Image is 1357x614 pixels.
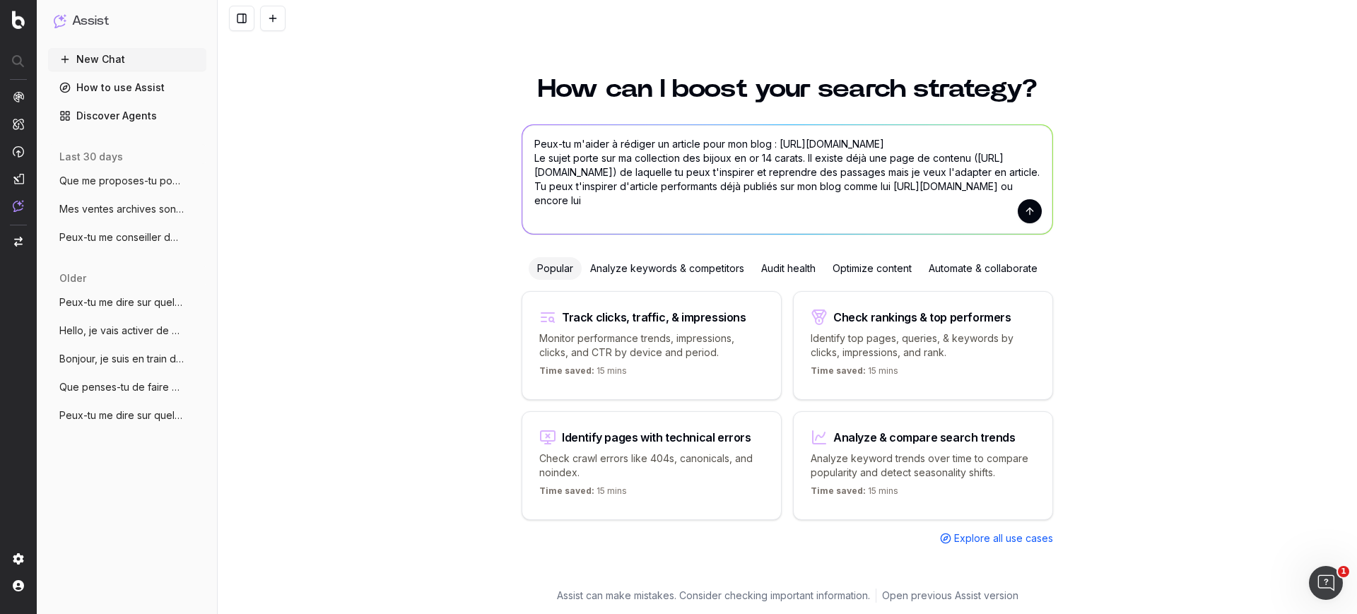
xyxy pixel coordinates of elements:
img: Activation [13,146,24,158]
img: Intelligence [13,118,24,130]
span: Peux-tu me dire sur quels mots clés auto [59,408,184,423]
a: Explore all use cases [940,531,1053,545]
p: 15 mins [539,485,627,502]
a: Discover Agents [48,105,206,127]
span: 1 [1338,566,1349,577]
button: New Chat [48,48,206,71]
span: Que me proposes-tu pour améliorer mon ar [59,174,184,188]
div: Track clicks, traffic, & impressions [562,312,746,323]
img: Assist [13,200,24,212]
p: 15 mins [811,485,898,502]
button: Peux-tu me dire sur quels mots clés auto [48,404,206,427]
img: Assist [54,14,66,28]
div: Popular [529,257,582,280]
div: Analyze & compare search trends [833,432,1016,443]
span: Mes ventes archives sont terminées sur m [59,202,184,216]
img: Analytics [13,91,24,102]
span: Time saved: [539,485,594,496]
span: Peux-tu me dire sur quels mot-clés je do [59,295,184,309]
span: Peux-tu me conseiller des mots-clés sur [59,230,184,244]
button: Peux-tu me dire sur quels mot-clés je do [48,291,206,314]
button: Mes ventes archives sont terminées sur m [48,198,206,220]
button: Bonjour, je suis en train de créer un no [48,348,206,370]
span: Bonjour, je suis en train de créer un no [59,352,184,366]
span: Time saved: [539,365,594,376]
p: 15 mins [811,365,898,382]
img: My account [13,580,24,591]
img: Studio [13,173,24,184]
textarea: Peux-tu m'aider à rédiger un article pour mon blog : [URL][DOMAIN_NAME] Le sujet porte sur ma col... [522,125,1052,234]
div: Audit health [753,257,824,280]
img: Switch project [14,237,23,247]
p: Analyze keyword trends over time to compare popularity and detect seasonality shifts. [811,451,1035,480]
a: How to use Assist [48,76,206,99]
iframe: Intercom live chat [1309,566,1343,600]
span: Time saved: [811,485,866,496]
div: Optimize content [824,257,920,280]
div: Analyze keywords & competitors [582,257,753,280]
div: Automate & collaborate [920,257,1046,280]
h1: Assist [72,11,109,31]
button: Hello, je vais activer de nouveaux produ [48,319,206,342]
button: Que me proposes-tu pour améliorer mon ar [48,170,206,192]
span: Time saved: [811,365,866,376]
h1: How can I boost your search strategy? [522,76,1053,102]
a: Open previous Assist version [882,589,1018,603]
p: 15 mins [539,365,627,382]
span: older [59,271,86,285]
img: Botify logo [12,11,25,29]
div: Check rankings & top performers [833,312,1011,323]
button: Peux-tu me conseiller des mots-clés sur [48,226,206,249]
button: Que penses-tu de faire un article "Quel [48,376,206,398]
p: Identify top pages, queries, & keywords by clicks, impressions, and rank. [811,331,1035,360]
button: Assist [54,11,201,31]
span: Explore all use cases [954,531,1053,545]
span: Que penses-tu de faire un article "Quel [59,380,184,394]
p: Monitor performance trends, impressions, clicks, and CTR by device and period. [539,331,764,360]
p: Assist can make mistakes. Consider checking important information. [557,589,870,603]
img: Setting [13,553,24,565]
span: Hello, je vais activer de nouveaux produ [59,324,184,338]
p: Check crawl errors like 404s, canonicals, and noindex. [539,451,764,480]
div: Identify pages with technical errors [562,432,751,443]
span: last 30 days [59,150,123,164]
